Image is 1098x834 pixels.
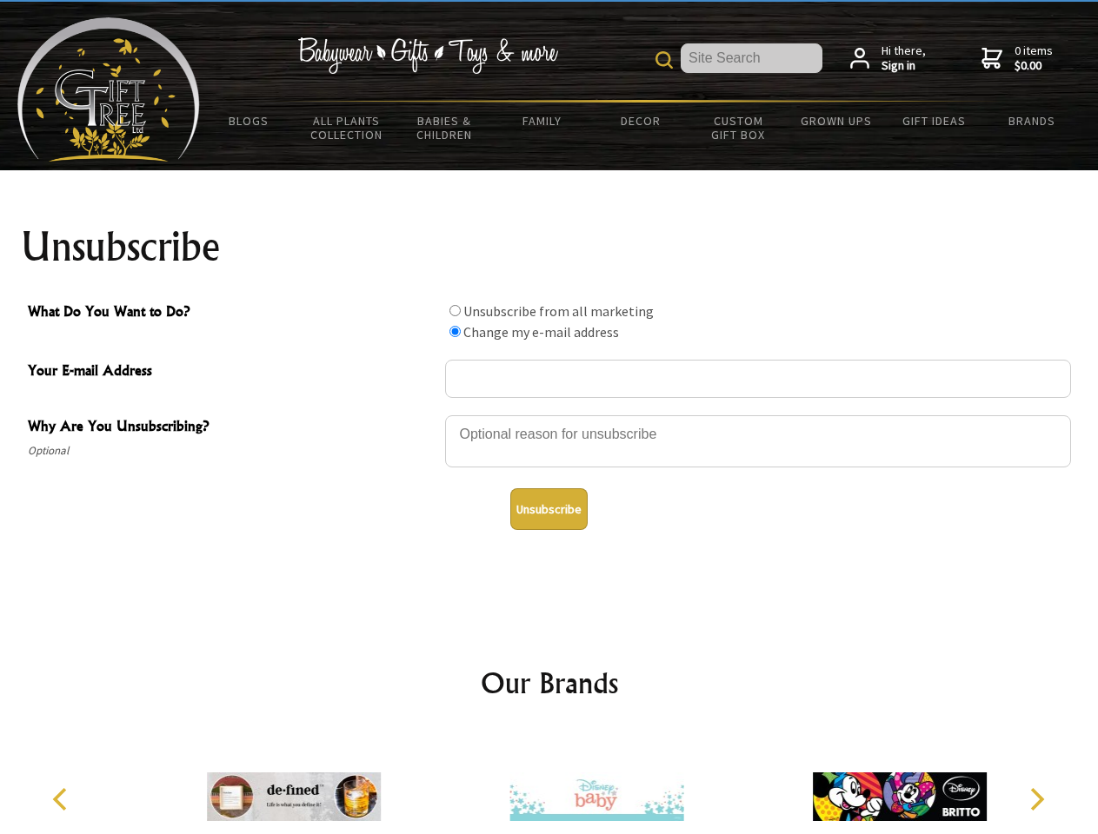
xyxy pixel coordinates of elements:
strong: Sign in [882,58,926,74]
label: Unsubscribe from all marketing [463,302,654,320]
a: Babies & Children [396,103,494,153]
h1: Unsubscribe [21,226,1078,268]
input: What Do You Want to Do? [449,326,461,337]
a: 0 items$0.00 [982,43,1053,74]
img: product search [655,51,673,69]
a: Custom Gift Box [689,103,788,153]
a: All Plants Collection [298,103,396,153]
input: Your E-mail Address [445,360,1071,398]
a: Brands [983,103,1081,139]
span: Why Are You Unsubscribing? [28,415,436,440]
input: Site Search [681,43,822,73]
input: What Do You Want to Do? [449,305,461,316]
img: Babyware - Gifts - Toys and more... [17,17,200,162]
img: Babywear - Gifts - Toys & more [297,37,558,74]
a: Decor [591,103,689,139]
button: Unsubscribe [510,488,588,530]
a: Grown Ups [787,103,885,139]
label: Change my e-mail address [463,323,619,341]
h2: Our Brands [35,662,1064,704]
a: Family [494,103,592,139]
a: BLOGS [200,103,298,139]
textarea: Why Are You Unsubscribing? [445,415,1071,467]
button: Previous [43,780,82,818]
a: Gift Ideas [885,103,983,139]
span: Hi there, [882,43,926,74]
a: Hi there,Sign in [850,43,926,74]
span: Optional [28,440,436,461]
span: 0 items [1015,43,1053,74]
strong: $0.00 [1015,58,1053,74]
span: Your E-mail Address [28,360,436,385]
span: What Do You Want to Do? [28,301,436,326]
button: Next [1017,780,1055,818]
